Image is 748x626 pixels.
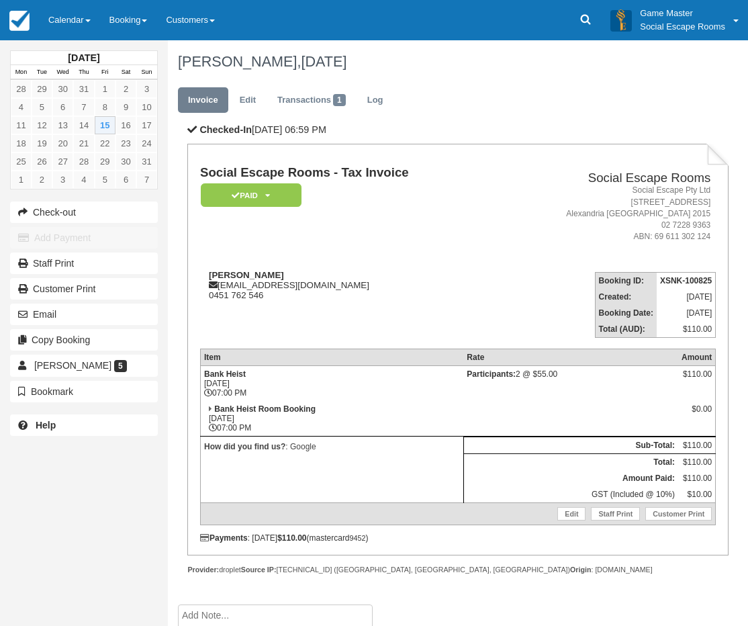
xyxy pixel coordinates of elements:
[350,534,366,542] small: 9452
[682,404,712,424] div: $0.00
[115,98,136,116] a: 9
[52,80,73,98] a: 30
[463,486,678,503] td: GST (Included @ 10%)
[187,566,219,574] strong: Provider:
[10,414,158,436] a: Help
[463,366,678,402] td: 2 @ $55.00
[32,80,52,98] a: 29
[52,171,73,189] a: 3
[357,87,393,114] a: Log
[463,454,678,471] th: Total:
[657,305,716,321] td: [DATE]
[11,116,32,134] a: 11
[200,401,463,437] td: [DATE] 07:00 PM
[32,65,52,80] th: Tue
[678,437,716,454] td: $110.00
[595,289,657,305] th: Created:
[502,185,711,242] address: Social Escape Pty Ltd [STREET_ADDRESS] Alexandria [GEOGRAPHIC_DATA] 2015 02 7228 9363 ABN: 69 611...
[678,349,716,366] th: Amount
[32,116,52,134] a: 12
[52,98,73,116] a: 6
[657,289,716,305] td: [DATE]
[657,321,716,338] td: $110.00
[595,321,657,338] th: Total (AUD):
[52,116,73,134] a: 13
[463,437,678,454] th: Sub-Total:
[11,134,32,152] a: 18
[73,152,94,171] a: 28
[10,381,158,402] button: Bookmark
[95,116,115,134] a: 15
[502,171,711,185] h2: Social Escape Rooms
[10,227,158,249] button: Add Payment
[678,454,716,471] td: $110.00
[640,7,725,20] p: Game Master
[200,533,716,543] div: : [DATE] (mastercard )
[95,98,115,116] a: 8
[267,87,356,114] a: Transactions1
[95,65,115,80] th: Fri
[136,134,157,152] a: 24
[200,366,463,402] td: [DATE] 07:00 PM
[73,65,94,80] th: Thu
[34,360,111,371] span: [PERSON_NAME]
[678,470,716,486] td: $110.00
[11,98,32,116] a: 4
[187,565,729,575] div: droplet [TECHNICAL_ID] ([GEOGRAPHIC_DATA], [GEOGRAPHIC_DATA], [GEOGRAPHIC_DATA]) : [DOMAIN_NAME]
[277,533,306,543] strong: $110.00
[10,202,158,223] button: Check-out
[678,486,716,503] td: $10.00
[136,80,157,98] a: 3
[200,349,463,366] th: Item
[115,134,136,152] a: 23
[95,171,115,189] a: 5
[95,80,115,98] a: 1
[557,507,586,521] a: Edit
[200,183,297,208] a: Paid
[178,54,719,70] h1: [PERSON_NAME],
[660,276,712,285] strong: XSNK-100825
[115,65,136,80] th: Sat
[115,116,136,134] a: 16
[115,152,136,171] a: 30
[136,152,157,171] a: 31
[10,355,158,376] a: [PERSON_NAME] 5
[682,369,712,390] div: $110.00
[204,369,246,379] strong: Bank Heist
[201,183,301,207] em: Paid
[136,98,157,116] a: 10
[200,166,496,180] h1: Social Escape Rooms - Tax Invoice
[595,305,657,321] th: Booking Date:
[114,360,127,372] span: 5
[10,329,158,351] button: Copy Booking
[591,507,640,521] a: Staff Print
[73,171,94,189] a: 4
[36,420,56,431] b: Help
[11,65,32,80] th: Mon
[200,533,248,543] strong: Payments
[10,253,158,274] a: Staff Print
[32,171,52,189] a: 2
[95,134,115,152] a: 22
[204,442,285,451] strong: How did you find us?
[645,507,712,521] a: Customer Print
[52,65,73,80] th: Wed
[214,404,316,414] strong: Bank Heist Room Booking
[187,123,729,137] p: [DATE] 06:59 PM
[199,124,252,135] b: Checked-In
[115,171,136,189] a: 6
[52,152,73,171] a: 27
[570,566,591,574] strong: Origin
[301,53,346,70] span: [DATE]
[204,440,460,453] p: : Google
[595,273,657,289] th: Booking ID:
[640,20,725,34] p: Social Escape Rooms
[32,134,52,152] a: 19
[178,87,228,114] a: Invoice
[209,270,284,280] strong: [PERSON_NAME]
[52,134,73,152] a: 20
[10,304,158,325] button: Email
[95,152,115,171] a: 29
[10,278,158,300] a: Customer Print
[32,152,52,171] a: 26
